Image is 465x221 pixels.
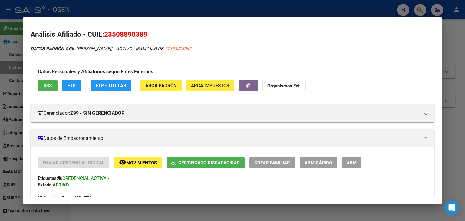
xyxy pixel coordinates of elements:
[140,80,182,91] button: ARCA Padrón
[70,110,124,117] strong: Z99 - SIN GERENCIADOR
[126,160,157,166] span: Movimientos
[38,182,53,188] strong: Estado:
[254,160,290,166] span: Crear Familiar
[305,160,332,166] span: ABM Rápido
[38,110,420,117] mat-panel-title: Gerenciador:
[167,157,245,168] button: Certificado Discapacidad
[31,46,76,51] strong: DATOS PADRÓN ÁGIL:
[91,80,131,91] button: FTP - Titular
[178,160,240,166] span: Certificado Discapacidad
[38,68,427,75] h3: Datos Personales y Afiliatorios según Entes Externos:
[119,159,126,166] mat-icon: remove_red_eye
[43,160,104,166] span: Enviar Credencial Digital
[300,157,337,168] button: ABM Rápido
[267,83,301,89] strong: Organismos Ext.
[249,157,295,168] button: Crear Familiar
[38,157,109,168] button: Enviar Credencial Digital
[38,80,58,91] button: SSS
[38,135,420,142] mat-panel-title: Datos de Empadronamiento
[186,80,234,91] button: ARCA Impuestos
[68,83,76,88] span: FTP
[38,176,58,181] strong: Etiquetas:
[137,46,191,51] span: FAMILIAR DE:
[114,157,162,168] button: Movimientos
[31,29,434,40] h2: Análisis Afiliado - CUIL:
[104,30,147,38] span: 23508890389
[62,80,81,91] button: FTP
[96,83,126,88] span: FTP - Titular
[342,157,361,168] button: ABM
[262,80,306,91] button: Organismos Ext.
[38,196,77,201] strong: Última Alta Formal:
[31,46,111,51] span: [PERSON_NAME]
[31,129,434,147] mat-expansion-panel-header: Datos de Empadronamiento
[191,83,229,88] span: ARCA Impuestos
[444,200,459,215] div: Open Intercom Messenger
[145,83,177,88] span: ARCA Padrón
[38,196,91,201] span: [DATE]
[62,176,109,181] span: CREDENCIAL ACTIVA -
[44,83,52,88] span: SSS
[165,46,191,51] span: 27353418047
[347,160,357,166] span: ABM
[31,104,434,122] mat-expansion-panel-header: Gerenciador:Z99 - SIN GERENCIADOR
[31,46,191,51] i: | ACTIVO |
[53,182,69,188] strong: ACTIVO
